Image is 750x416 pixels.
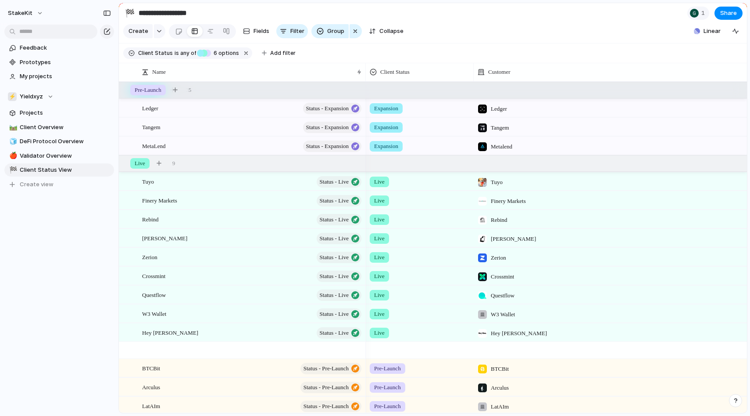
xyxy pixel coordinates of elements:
[135,159,145,168] span: Live
[179,49,196,57] span: any of
[20,58,111,67] span: Prototypes
[374,383,401,392] span: Pre-Launch
[142,195,177,205] span: Finery Markets
[374,234,385,243] span: Live
[197,48,241,58] button: 6 options
[491,402,509,411] span: LatAIm
[4,106,114,119] a: Projects
[123,6,137,20] button: 🏁
[306,121,349,134] span: Status - Expansion
[211,49,239,57] span: options
[491,329,547,338] span: Hey [PERSON_NAME]
[4,70,114,83] a: My projects
[714,7,743,20] button: Share
[257,47,301,59] button: Add filter
[491,310,515,319] span: W3 Wallet
[142,289,166,300] span: Questflow
[189,86,192,94] span: 5
[135,86,161,94] span: Pre-Launch
[142,401,160,411] span: LatAIm
[374,272,385,281] span: Live
[320,195,349,207] span: Status - Live
[311,24,349,38] button: Group
[270,49,296,57] span: Add filter
[320,270,349,282] span: Status - Live
[317,233,361,244] button: Status - Live
[4,90,114,103] button: ⚡Yieldxyz
[374,123,398,132] span: Expansion
[491,123,509,132] span: Tangem
[142,363,160,373] span: BTCBit
[175,49,179,57] span: is
[20,109,111,117] span: Projects
[8,152,17,160] button: 🍎
[290,27,304,36] span: Filter
[374,104,398,113] span: Expansion
[491,178,503,187] span: Tuyo
[365,24,407,38] button: Collapse
[4,163,114,177] a: 🏁Client Status View
[317,308,361,320] button: Status - Live
[9,151,15,161] div: 🍎
[254,27,269,36] span: Fields
[125,7,135,19] div: 🏁
[374,310,385,318] span: Live
[142,382,160,392] span: Arculus
[142,176,154,186] span: Tuyo
[380,68,410,76] span: Client Status
[4,149,114,163] a: 🍎Validator Overview
[4,121,114,134] a: 🛤️Client Overview
[142,308,166,318] span: W3 Wallet
[704,27,721,36] span: Linear
[317,289,361,301] button: Status - Live
[239,24,273,38] button: Fields
[20,43,111,52] span: Feedback
[491,291,514,300] span: Questflow
[304,400,349,412] span: Status - Pre-Launch
[9,165,15,175] div: 🏁
[374,253,385,262] span: Live
[491,365,509,373] span: BTCBit
[172,159,175,168] span: 9
[320,232,349,245] span: Status - Live
[8,9,32,18] span: StakeKit
[20,137,111,146] span: DeFi Protocol Overview
[720,9,737,18] span: Share
[491,272,514,281] span: Crossmint
[374,402,401,411] span: Pre-Launch
[142,122,161,132] span: Tangem
[4,135,114,148] a: 🧊DeFi Protocol Overview
[320,327,349,339] span: Status - Live
[374,196,385,205] span: Live
[4,6,48,20] button: StakeKit
[276,24,308,38] button: Filter
[142,214,159,224] span: Rebind
[20,72,111,81] span: My projects
[374,329,385,337] span: Live
[211,50,218,56] span: 6
[8,92,17,101] div: ⚡
[374,364,401,373] span: Pre-Launch
[491,383,509,392] span: Arculus
[4,56,114,69] a: Prototypes
[317,176,361,188] button: Status - Live
[303,103,362,114] button: Status - Expansion
[8,123,17,132] button: 🛤️
[317,271,361,282] button: Status - Live
[152,68,166,76] span: Name
[4,178,114,191] button: Create view
[20,166,111,174] span: Client Status View
[300,363,361,374] button: Status - Pre-Launch
[491,216,507,224] span: Rebind
[320,251,349,264] span: Status - Live
[306,102,349,115] span: Status - Expansion
[9,137,15,147] div: 🧊
[123,24,153,38] button: Create
[317,214,361,225] button: Status - Live
[374,291,385,300] span: Live
[491,235,536,243] span: [PERSON_NAME]
[142,327,198,337] span: Hey [PERSON_NAME]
